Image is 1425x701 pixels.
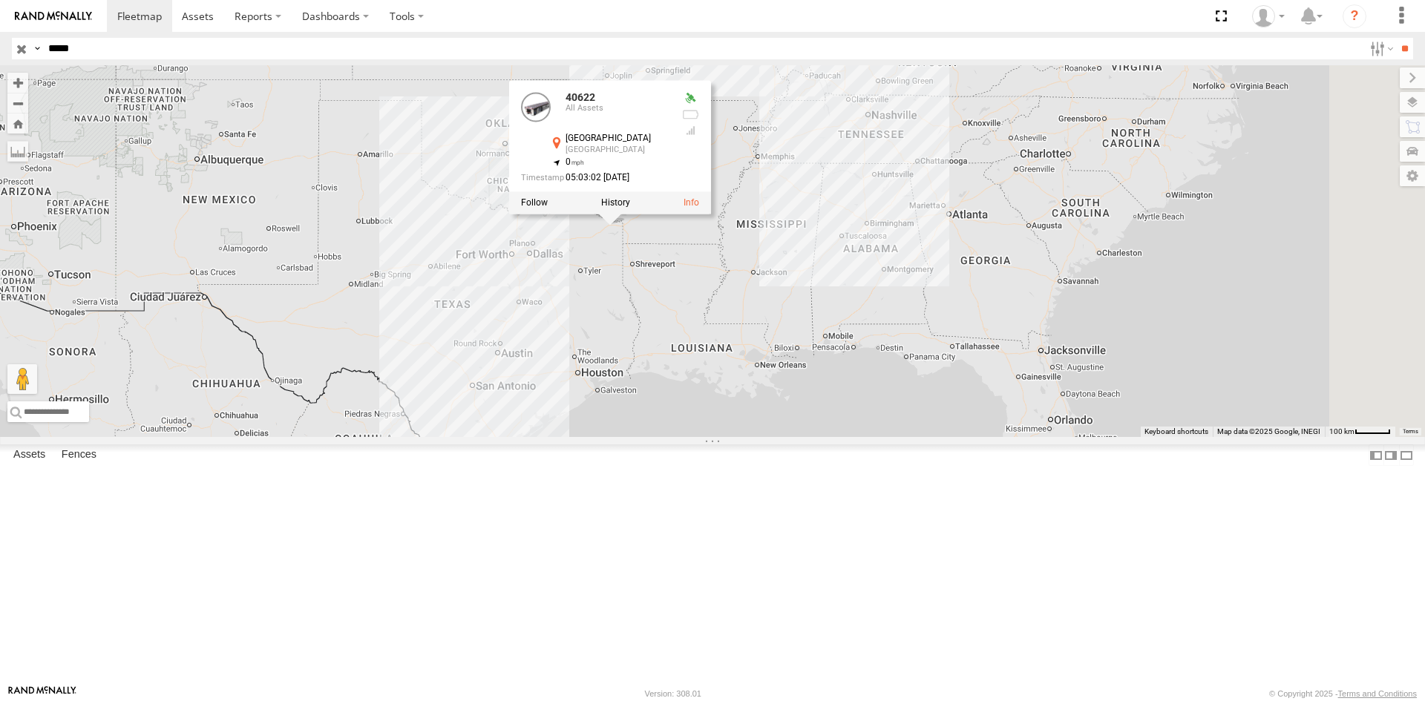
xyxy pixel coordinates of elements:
div: Carlos Ortiz [1247,5,1290,27]
label: Fences [54,445,104,466]
label: Dock Summary Table to the Right [1383,444,1398,466]
label: Search Query [31,38,43,59]
div: [GEOGRAPHIC_DATA] [566,134,669,144]
span: Map data ©2025 Google, INEGI [1217,427,1320,435]
img: rand-logo.svg [15,11,92,22]
span: 100 km [1329,427,1354,435]
label: View Asset History [601,197,630,208]
a: 40622 [566,92,595,104]
button: Zoom out [7,93,28,113]
i: ? [1343,4,1366,28]
div: Date/time of location update [521,173,669,182]
button: Drag Pegman onto the map to open Street View [7,364,37,394]
div: Version: 308.01 [645,689,701,698]
a: Terms (opens in new tab) [1403,429,1418,435]
button: Map Scale: 100 km per 45 pixels [1325,427,1395,437]
div: [GEOGRAPHIC_DATA] [566,145,669,154]
a: View Asset Details [684,197,699,208]
label: Dock Summary Table to the Left [1369,444,1383,466]
button: Zoom in [7,73,28,93]
div: Last Event GSM Signal Strength [681,125,699,136]
div: © Copyright 2025 - [1269,689,1417,698]
button: Keyboard shortcuts [1144,427,1208,437]
label: Search Filter Options [1364,38,1396,59]
a: Visit our Website [8,686,76,701]
a: Terms and Conditions [1338,689,1417,698]
div: All Assets [566,104,669,113]
button: Zoom Home [7,113,28,134]
div: Valid GPS Fix [681,93,699,105]
label: Realtime tracking of Asset [521,197,548,208]
span: 0 [566,157,584,167]
label: Assets [6,445,53,466]
label: Map Settings [1400,165,1425,186]
label: Measure [7,141,28,162]
a: View Asset Details [521,93,551,122]
label: Hide Summary Table [1399,444,1414,466]
div: No battery health information received from this device. [681,108,699,120]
